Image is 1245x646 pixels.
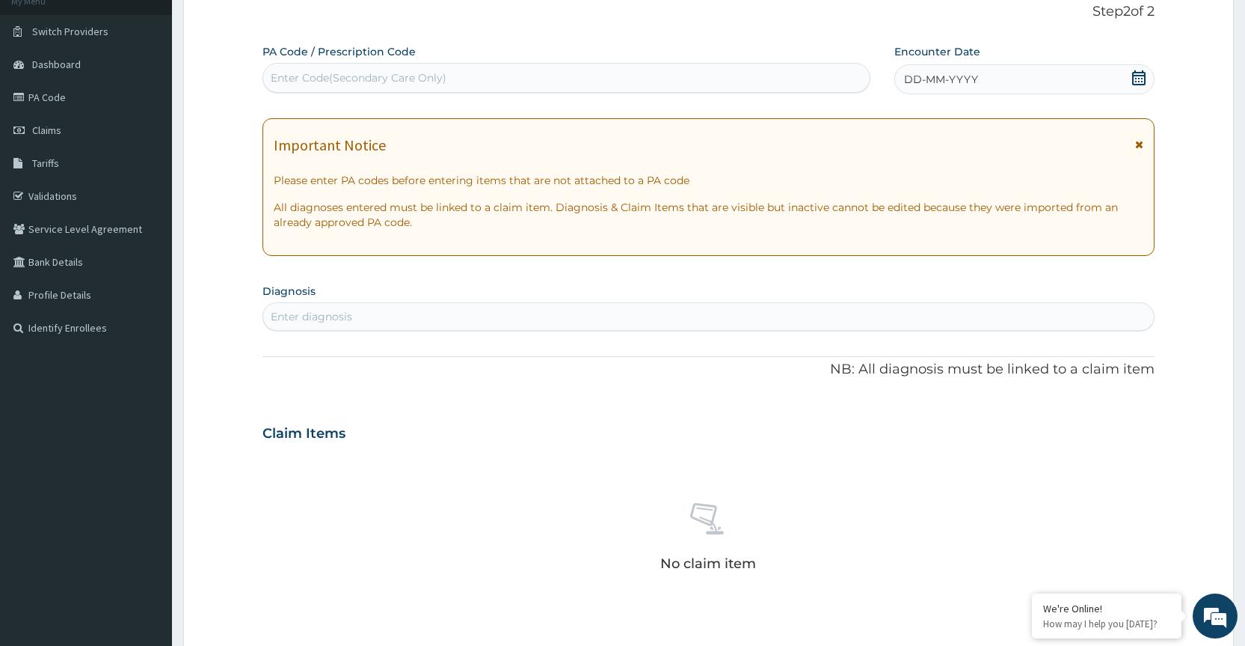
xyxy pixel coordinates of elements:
span: Switch Providers [32,25,108,38]
p: No claim item [660,556,756,571]
img: d_794563401_company_1708531726252_794563401 [28,75,61,112]
span: Tariffs [32,156,59,170]
p: NB: All diagnosis must be linked to a claim item [262,360,1155,380]
label: Diagnosis [262,284,316,299]
label: Encounter Date [894,44,980,59]
p: How may I help you today? [1043,618,1170,630]
span: DD-MM-YYYY [904,72,978,87]
textarea: Type your message and hit 'Enter' [7,409,285,461]
span: We're online! [87,189,206,340]
span: Claims [32,124,61,137]
h3: Claim Items [262,426,345,442]
p: All diagnoses entered must be linked to a claim item. Diagnosis & Claim Items that are visible bu... [274,200,1143,230]
span: Dashboard [32,58,81,71]
h1: Important Notice [274,137,386,153]
p: Step 2 of 2 [262,4,1155,20]
div: Chat with us now [78,84,251,103]
label: PA Code / Prescription Code [262,44,416,59]
div: Enter diagnosis [271,309,352,324]
div: We're Online! [1043,602,1170,615]
div: Enter Code(Secondary Care Only) [271,70,446,85]
div: Minimize live chat window [245,7,281,43]
p: Please enter PA codes before entering items that are not attached to a PA code [274,173,1143,188]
